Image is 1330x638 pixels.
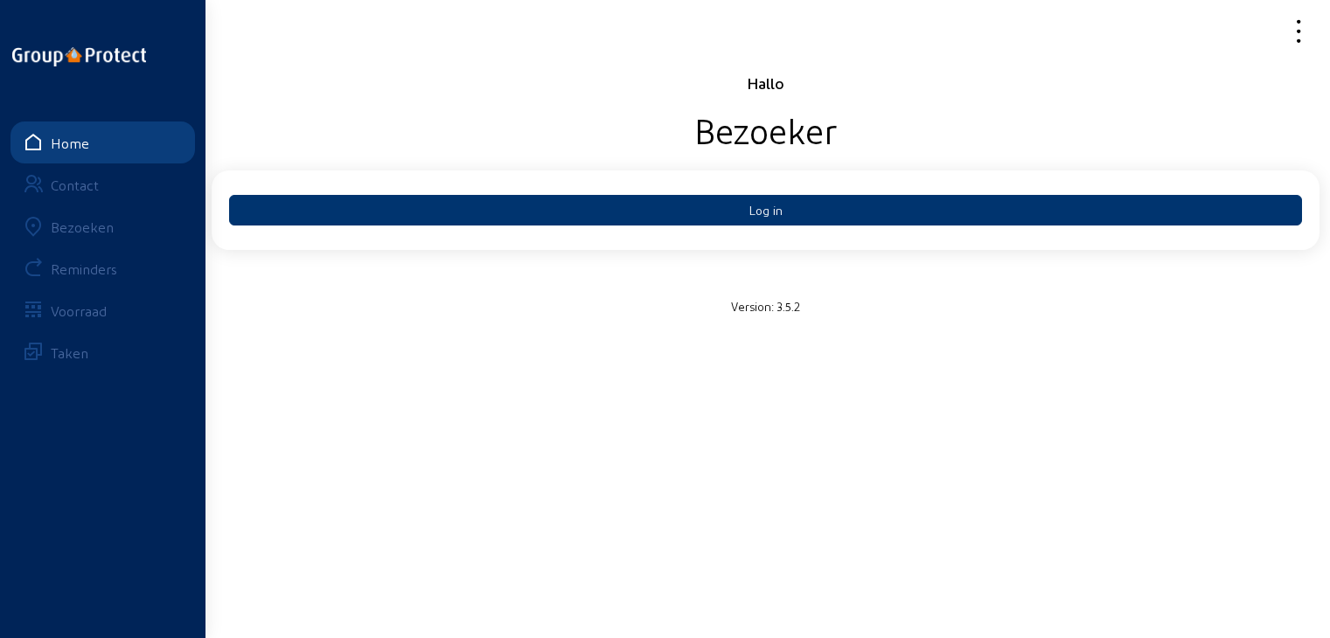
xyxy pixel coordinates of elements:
[10,205,195,247] a: Bezoeken
[51,218,114,235] div: Bezoeken
[10,331,195,373] a: Taken
[229,195,1302,225] button: Log in
[10,163,195,205] a: Contact
[51,344,88,361] div: Taken
[12,47,146,66] img: logo-oneline.png
[212,73,1320,94] div: Hallo
[212,107,1320,151] div: Bezoeker
[731,299,800,313] small: Version: 3.5.2
[10,289,195,331] a: Voorraad
[51,177,99,193] div: Contact
[51,135,89,151] div: Home
[10,247,195,289] a: Reminders
[51,260,117,277] div: Reminders
[10,121,195,163] a: Home
[51,302,107,319] div: Voorraad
